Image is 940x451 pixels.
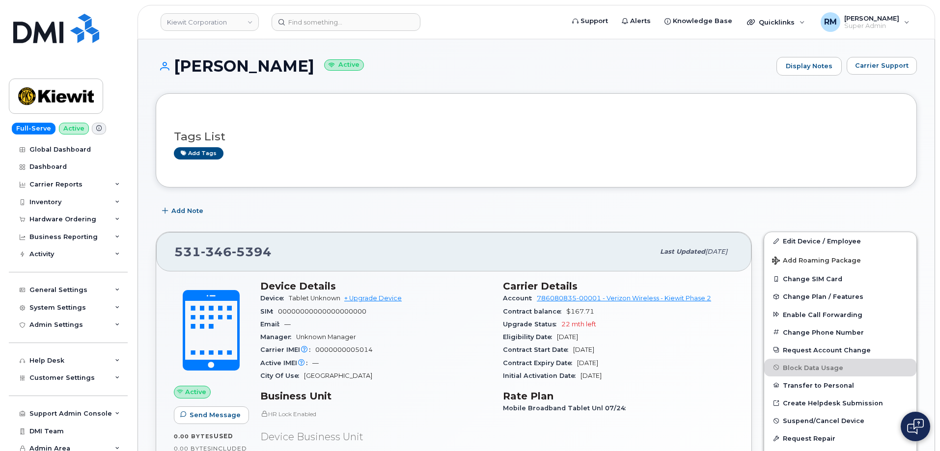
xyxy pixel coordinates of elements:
button: Request Account Change [764,341,916,359]
a: + Upgrade Device [344,294,402,302]
button: Send Message [174,406,249,424]
span: 531 [174,244,272,259]
span: Active [185,387,206,397]
a: 786080835-00001 - Verizon Wireless - Kiewit Phase 2 [537,294,711,302]
small: Active [324,59,364,71]
h3: Business Unit [260,390,491,402]
span: Active IMEI [260,359,312,367]
span: SIM [260,308,278,315]
span: Manager [260,333,296,341]
span: used [214,432,233,440]
span: 22 mth left [561,320,596,328]
button: Change SIM Card [764,270,916,288]
span: 5394 [232,244,272,259]
span: Device [260,294,289,302]
span: $167.71 [566,308,594,315]
span: Send Message [190,410,241,420]
span: [DATE] [581,372,602,379]
button: Add Roaming Package [764,250,916,270]
span: [DATE] [705,248,727,255]
h1: [PERSON_NAME] [156,57,772,75]
span: Carrier Support [855,61,909,70]
button: Change Phone Number [764,323,916,341]
span: Contract balance [503,308,566,315]
span: Add Roaming Package [772,257,861,266]
span: [DATE] [573,346,594,353]
span: 00000000000000000000 [278,308,366,315]
h3: Rate Plan [503,390,734,402]
span: Upgrade Status [503,320,561,328]
a: Display Notes [776,57,842,76]
button: Transfer to Personal [764,376,916,394]
span: Carrier IMEI [260,346,315,353]
span: — [284,320,291,328]
span: Initial Activation Date [503,372,581,379]
span: 0000000005014 [315,346,373,353]
p: HR Lock Enabled [260,410,491,418]
span: 0.00 Bytes [174,433,214,440]
span: — [312,359,319,367]
span: Contract Start Date [503,346,573,353]
span: Enable Call Forwarding [783,311,862,318]
span: Change Plan / Features [783,293,863,300]
a: Edit Device / Employee [764,232,916,250]
h3: Carrier Details [503,280,734,292]
button: Add Note [156,202,212,220]
h3: Device Details [260,280,491,292]
button: Change Plan / Features [764,288,916,305]
span: [DATE] [557,333,578,341]
button: Request Repair [764,429,916,447]
button: Block Data Usage [764,359,916,376]
img: Open chat [907,419,924,434]
button: Carrier Support [847,57,917,75]
span: Email [260,320,284,328]
span: Contract Expiry Date [503,359,577,367]
button: Suspend/Cancel Device [764,412,916,429]
span: Unknown Manager [296,333,356,341]
a: Create Helpdesk Submission [764,394,916,412]
span: Account [503,294,537,302]
span: Mobile Broadband Tablet Unl 07/24 [503,404,631,412]
button: Enable Call Forwarding [764,306,916,323]
span: Suspend/Cancel Device [783,417,864,424]
span: City Of Use [260,372,304,379]
span: 346 [201,244,232,259]
span: [DATE] [577,359,598,367]
h3: Tags List [174,131,899,143]
span: Tablet Unknown [289,294,340,302]
span: Last updated [660,248,705,255]
p: Device Business Unit [260,430,491,444]
span: [GEOGRAPHIC_DATA] [304,372,372,379]
a: Add tags [174,147,223,159]
span: Add Note [171,206,203,215]
span: Eligibility Date [503,333,557,341]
